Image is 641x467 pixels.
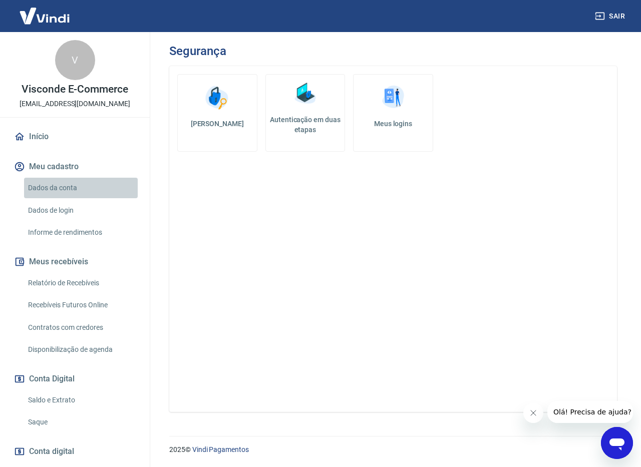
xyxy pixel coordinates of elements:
h3: Segurança [169,44,226,58]
a: Informe de rendimentos [24,222,138,243]
img: Vindi [12,1,77,31]
a: Disponibilização de agenda [24,339,138,360]
button: Conta Digital [12,368,138,390]
img: Alterar senha [202,83,232,113]
iframe: Fechar mensagem [523,403,543,423]
a: [PERSON_NAME] [177,74,257,152]
span: Conta digital [29,444,74,458]
img: Autenticação em duas etapas [290,79,320,109]
a: Dados da conta [24,178,138,198]
a: Relatório de Recebíveis [24,273,138,293]
button: Meus recebíveis [12,251,138,273]
button: Meu cadastro [12,156,138,178]
h5: [PERSON_NAME] [186,119,249,129]
p: 2025 © [169,444,617,455]
a: Meus logins [353,74,433,152]
a: Dados de login [24,200,138,221]
a: Autenticação em duas etapas [265,74,346,152]
a: Início [12,126,138,148]
a: Conta digital [12,440,138,462]
p: Visconde E-Commerce [22,84,128,95]
img: Meus logins [378,83,408,113]
iframe: Botão para abrir a janela de mensagens [601,427,633,459]
a: Saque [24,412,138,432]
a: Vindi Pagamentos [192,445,249,453]
h5: Meus logins [362,119,425,129]
a: Saldo e Extrato [24,390,138,410]
h5: Autenticação em duas etapas [270,115,341,135]
div: V [55,40,95,80]
iframe: Mensagem da empresa [547,401,633,423]
a: Contratos com credores [24,317,138,338]
a: Recebíveis Futuros Online [24,295,138,315]
p: [EMAIL_ADDRESS][DOMAIN_NAME] [20,99,130,109]
button: Sair [593,7,629,26]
